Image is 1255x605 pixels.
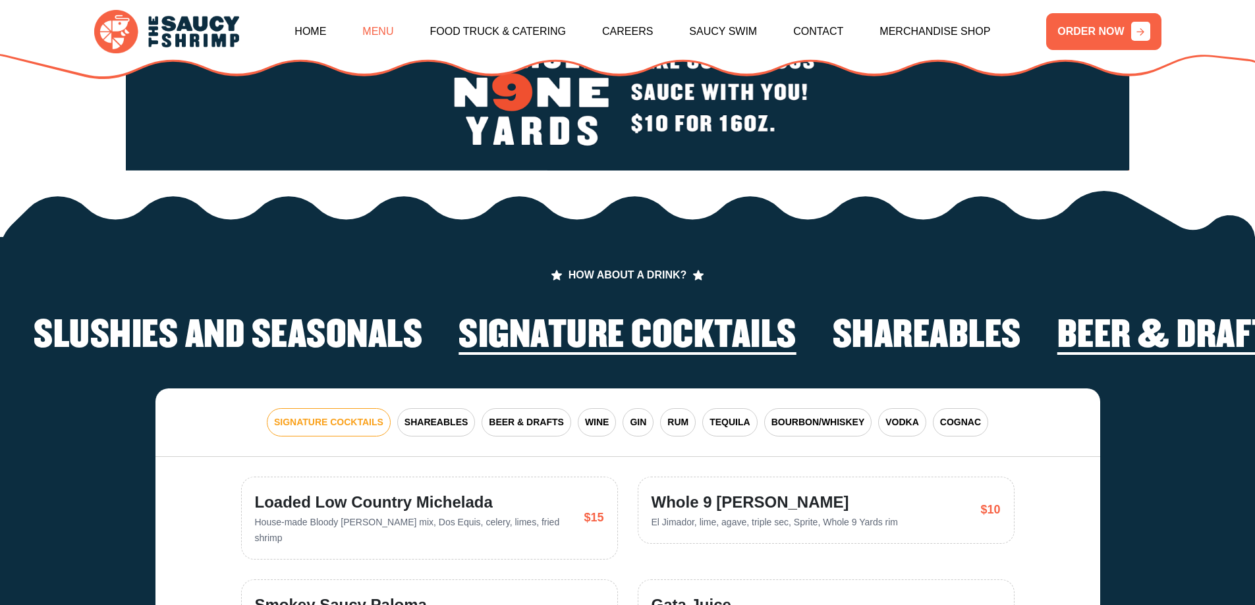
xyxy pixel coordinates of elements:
a: Saucy Swim [689,3,757,60]
button: SIGNATURE COCKTAILS [267,408,391,436]
span: RUM [667,415,688,429]
span: House-made Bloody [PERSON_NAME] mix, Dos Equis, celery, limes, fried shrimp [255,517,560,543]
span: $10 [980,501,1000,519]
span: VODKA [885,415,919,429]
span: SHAREABLES [404,415,468,429]
span: El Jimador, lime, agave, triple sec, Sprite, Whole 9 Yards rim [652,517,899,527]
span: COGNAC [940,415,981,429]
span: Loaded Low Country Michelada [255,490,574,514]
a: ORDER NOW [1046,13,1161,50]
a: Merchandise Shop [879,3,990,60]
h2: Slushies and Seasonals [34,315,422,356]
button: BOURBON/WHISKEY [764,408,872,436]
li: 6 of 6 [34,315,422,361]
button: BEER & DRAFTS [482,408,571,436]
button: SHAREABLES [397,408,475,436]
button: TEQUILA [702,408,757,436]
li: 1 of 6 [459,315,796,361]
a: Menu [362,3,393,60]
span: Whole 9 [PERSON_NAME] [652,490,899,514]
button: GIN [623,408,654,436]
span: BEER & DRAFTS [489,415,564,429]
h2: Signature Cocktails [459,315,796,356]
button: COGNAC [933,408,988,436]
a: Food Truck & Catering [430,3,566,60]
a: Home [294,3,326,60]
button: RUM [660,408,696,436]
span: BOURBON/WHISKEY [771,415,865,429]
li: 2 of 6 [833,315,1021,361]
span: TEQUILA [710,415,750,429]
span: SIGNATURE COCKTAILS [274,415,383,429]
button: WINE [578,408,617,436]
button: VODKA [878,408,926,436]
span: HOW ABOUT A DRINK? [551,270,704,280]
span: WINE [585,415,609,429]
a: Careers [602,3,653,60]
span: $15 [584,509,603,527]
span: GIN [630,415,646,429]
img: logo [94,10,239,54]
a: Contact [793,3,843,60]
h2: Shareables [833,315,1021,356]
